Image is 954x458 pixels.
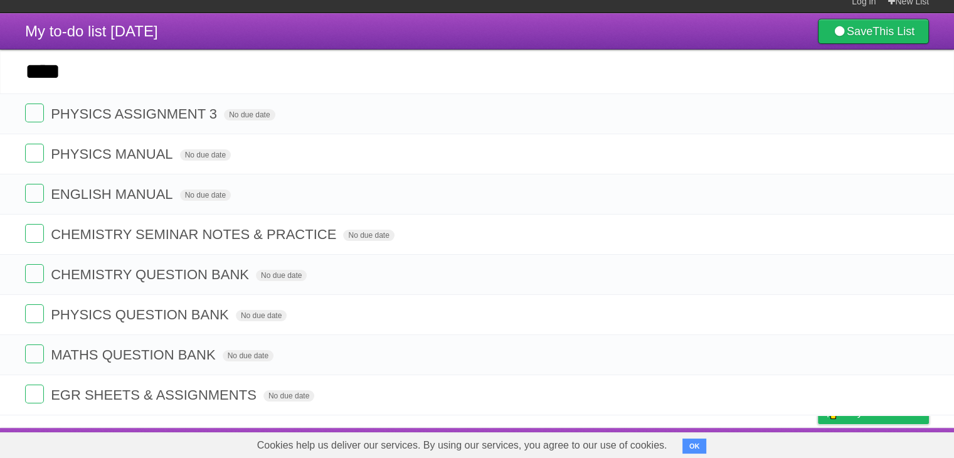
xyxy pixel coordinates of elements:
b: This List [872,25,914,38]
span: No due date [256,270,307,281]
label: Done [25,264,44,283]
span: PHYSICS ASSIGNMENT 3 [51,106,220,122]
span: PHYSICS MANUAL [51,146,176,162]
span: No due date [263,390,314,402]
span: Cookies help us deliver our services. By using our services, you agree to our use of cookies. [245,433,680,458]
a: Developers [692,431,743,455]
label: Done [25,304,44,323]
span: No due date [224,109,275,120]
span: No due date [343,230,394,241]
span: PHYSICS QUESTION BANK [51,307,232,322]
span: No due date [236,310,287,321]
label: Done [25,344,44,363]
span: No due date [180,149,231,161]
span: CHEMISTRY QUESTION BANK [51,267,252,282]
span: MATHS QUESTION BANK [51,347,218,363]
span: My to-do list [DATE] [25,23,158,40]
a: Privacy [802,431,834,455]
label: Done [25,104,44,122]
a: SaveThis List [818,19,929,44]
button: OK [682,439,707,454]
label: Done [25,385,44,403]
label: Done [25,144,44,162]
label: Done [25,224,44,243]
label: Done [25,184,44,203]
span: No due date [223,350,273,361]
a: About [651,431,677,455]
a: Terms [759,431,787,455]
span: Buy me a coffee [844,402,923,423]
span: No due date [180,189,231,201]
span: ENGLISH MANUAL [51,186,176,202]
a: Suggest a feature [850,431,929,455]
span: CHEMISTRY SEMINAR NOTES & PRACTICE [51,226,339,242]
span: EGR SHEETS & ASSIGNMENTS [51,387,260,403]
